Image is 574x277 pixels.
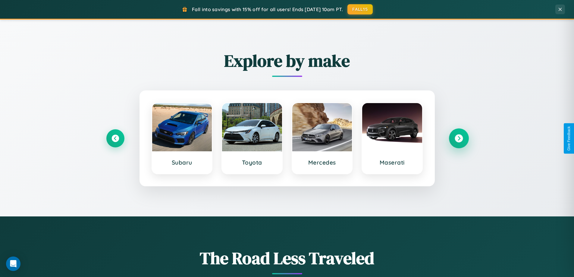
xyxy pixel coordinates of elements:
[106,49,468,72] h2: Explore by make
[567,126,571,151] div: Give Feedback
[158,159,206,166] h3: Subaru
[228,159,276,166] h3: Toyota
[192,6,343,12] span: Fall into savings with 15% off for all users! Ends [DATE] 10am PT.
[106,247,468,270] h1: The Road Less Traveled
[368,159,416,166] h3: Maserati
[347,4,373,14] button: FALL15
[298,159,346,166] h3: Mercedes
[6,257,20,271] div: Open Intercom Messenger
